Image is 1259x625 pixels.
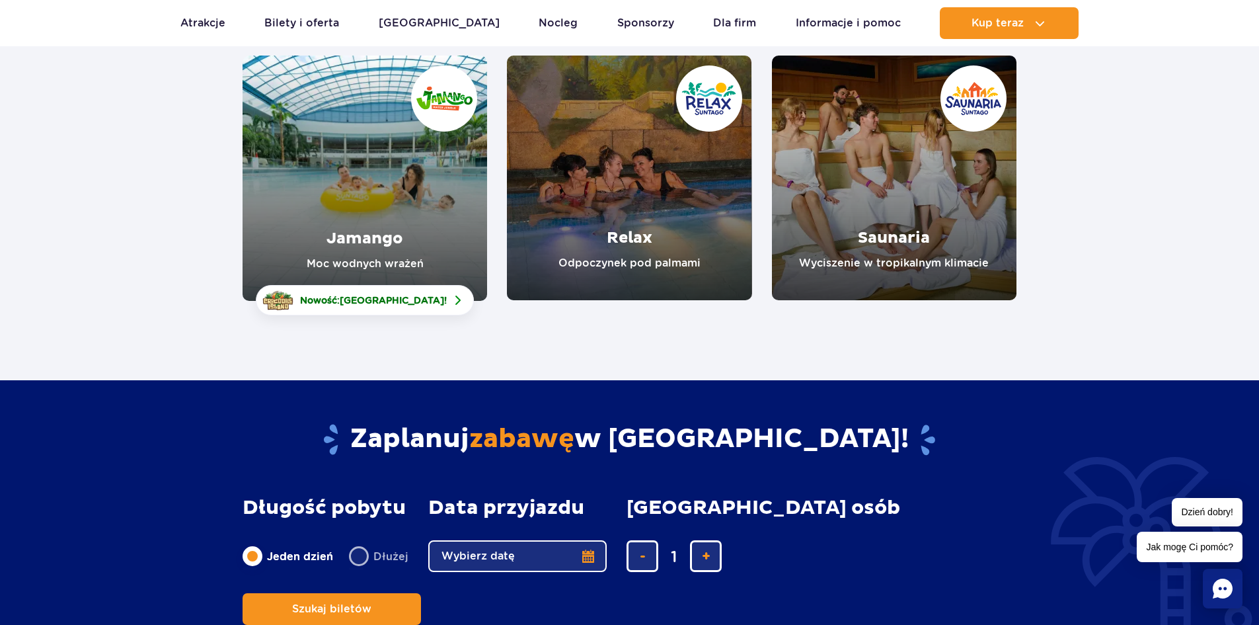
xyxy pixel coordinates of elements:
a: Saunaria [772,56,1016,300]
span: Jak mogę Ci pomóc? [1137,532,1242,562]
span: [GEOGRAPHIC_DATA] [340,295,444,306]
a: Jamango [243,56,487,301]
a: Relax [507,56,751,300]
div: Chat [1203,569,1242,608]
a: Nowość:[GEOGRAPHIC_DATA]! [256,285,474,315]
button: Wybierz datę [428,540,607,572]
button: dodaj bilet [690,540,722,572]
a: [GEOGRAPHIC_DATA] [379,7,500,39]
button: usuń bilet [627,540,658,572]
span: zabawę [469,423,574,456]
span: [GEOGRAPHIC_DATA] osób [627,497,900,519]
h2: Zaplanuj w [GEOGRAPHIC_DATA]! [243,423,1016,457]
a: Nocleg [539,7,578,39]
button: Szukaj biletów [243,593,421,625]
span: Nowość: ! [300,294,447,307]
a: Bilety i oferta [264,7,339,39]
label: Jeden dzień [243,542,333,570]
a: Sponsorzy [617,7,674,39]
a: Informacje i pomoc [796,7,901,39]
label: Dłużej [349,542,408,570]
span: Kup teraz [972,17,1024,29]
input: liczba biletów [658,540,690,572]
span: Szukaj biletów [292,603,371,615]
a: Dla firm [713,7,756,39]
form: Planowanie wizyty w Park of Poland [243,497,1016,625]
span: Długość pobytu [243,497,406,519]
span: Dzień dobry! [1172,498,1242,526]
span: Data przyjazdu [428,497,584,519]
a: Atrakcje [180,7,225,39]
button: Kup teraz [940,7,1079,39]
